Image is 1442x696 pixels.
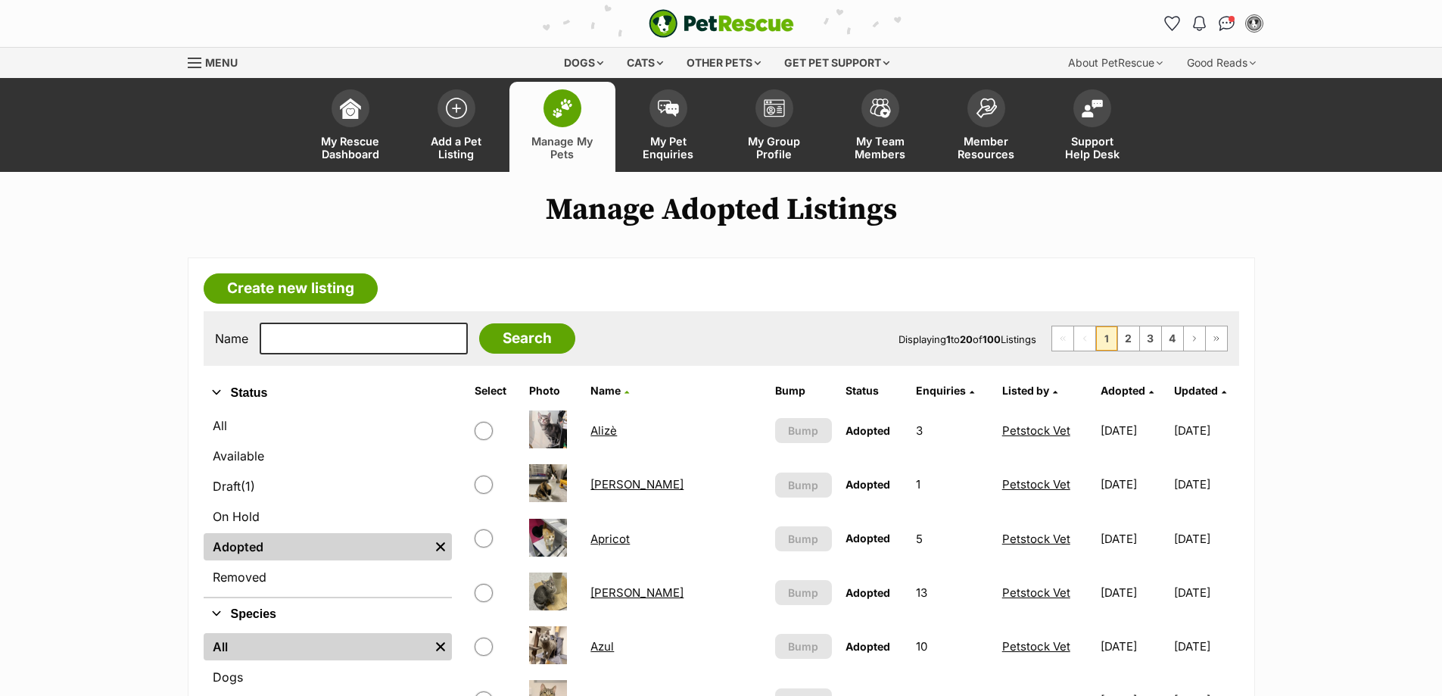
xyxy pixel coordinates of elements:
[204,604,452,624] button: Species
[1057,48,1173,78] div: About PetRescue
[1174,620,1237,673] td: [DATE]
[429,633,452,660] a: Remove filter
[1219,16,1235,31] img: chat-41dd97257d64d25036548639549fe6c8038ab92f7586957e7f3b1b290dea8141.svg
[1095,458,1173,510] td: [DATE]
[788,585,818,601] span: Bump
[553,48,614,78] div: Dogs
[1247,16,1262,31] img: Petstock Vet profile pic
[676,48,771,78] div: Other pets
[1176,48,1266,78] div: Good Reads
[204,563,452,591] a: Removed
[1051,326,1228,351] nav: Pagination
[827,82,933,172] a: My Team Members
[846,478,890,491] span: Adopted
[1096,326,1117,351] span: Page 1
[1095,513,1173,565] td: [DATE]
[1162,326,1183,351] a: Page 4
[1095,404,1173,457] td: [DATE]
[933,82,1039,172] a: Member Resources
[616,48,674,78] div: Cats
[215,332,248,345] label: Name
[204,409,452,597] div: Status
[1184,326,1205,351] a: Next page
[976,98,997,118] img: member-resources-icon-8e73f808a243e03378d46382f2149f9095a855e16c252ad45f914b54edf8863c.svg
[479,323,575,354] input: Search
[649,9,794,38] img: logo-e224e6f780fb5917bec1dbf3a21bbac754714ae5b6737aabdf751b685950b380.svg
[590,585,684,600] a: [PERSON_NAME]
[1002,423,1070,438] a: Petstock Vet
[241,477,255,495] span: (1)
[204,533,429,560] a: Adopted
[1058,135,1126,161] span: Support Help Desk
[204,503,452,530] a: On Hold
[1215,11,1239,36] a: Conversations
[846,424,890,437] span: Adopted
[1002,639,1070,654] a: Petstock Vet
[952,135,1020,161] span: Member Resources
[529,464,567,502] img: Angelica
[590,477,684,492] a: [PERSON_NAME]
[205,56,238,69] span: Menu
[846,135,914,161] span: My Team Members
[509,82,615,172] a: Manage My Pets
[846,586,890,599] span: Adopted
[649,9,794,38] a: PetRescue
[1174,566,1237,619] td: [DATE]
[1002,532,1070,546] a: Petstock Vet
[469,379,522,403] th: Select
[910,566,995,619] td: 13
[910,513,995,565] td: 5
[1174,384,1226,397] a: Updated
[916,384,974,397] a: Enquiries
[916,384,966,397] span: translation missing: en.admin.listings.index.attributes.enquiries
[1052,326,1073,351] span: First page
[528,135,596,161] span: Manage My Pets
[1039,82,1145,172] a: Support Help Desk
[529,519,567,557] img: Apricot
[204,473,452,500] a: Draft
[204,633,429,660] a: All
[775,580,833,605] button: Bump
[910,404,995,457] td: 3
[590,384,629,397] a: Name
[590,384,621,397] span: Name
[910,620,995,673] td: 10
[1242,11,1266,36] button: My account
[552,98,573,118] img: manage-my-pets-icon-02211641906a0b7f246fdf0571729dbe1e7629f14944591b6c1af311fb30b64b.svg
[1206,326,1227,351] a: Last page
[788,531,818,547] span: Bump
[204,442,452,470] a: Available
[775,418,833,443] button: Bump
[769,379,839,403] th: Bump
[1174,458,1237,510] td: [DATE]
[340,98,361,119] img: dashboard-icon-eb2f2d2d3e046f16d808141f083e7271f6b2e854fb5c12c21221c1fb7104beca.svg
[188,48,248,75] a: Menu
[774,48,900,78] div: Get pet support
[1002,384,1057,397] a: Listed by
[870,98,891,118] img: team-members-icon-5396bd8760b3fe7c0b43da4ab00e1e3bb1a5d9ba89233759b79545d2d3fc5d0d.svg
[1193,16,1205,31] img: notifications-46538b983faf8c2785f20acdc204bb7945ddae34d4c08c2a6579f10ce5e182be.svg
[316,135,385,161] span: My Rescue Dashboard
[658,100,679,117] img: pet-enquiries-icon-7e3ad2cf08bfb03b45e93fb7055b45f3efa6380592205ae92323e6603595dc1f.svg
[1002,585,1070,600] a: Petstock Vet
[204,412,452,439] a: All
[1174,513,1237,565] td: [DATE]
[721,82,827,172] a: My Group Profile
[775,634,833,659] button: Bump
[204,663,452,691] a: Dogs
[788,638,818,654] span: Bump
[204,273,378,304] a: Create new listing
[1082,99,1103,117] img: help-desk-icon-fdf02630f3aa405de69fd3d07c3f3aa587a6932b1a1747fa1d2bba05be0121f9.svg
[846,640,890,653] span: Adopted
[446,98,467,119] img: add-pet-listing-icon-0afa8454b4691262ce3f59096e99ab1cd57d4a30225e0717b998d2c9b9846f56.svg
[775,473,833,498] button: Bump
[788,477,818,493] span: Bump
[1095,566,1173,619] td: [DATE]
[1160,11,1266,36] ul: Account quick links
[1101,384,1154,397] a: Adopted
[1101,384,1145,397] span: Adopted
[1095,620,1173,673] td: [DATE]
[983,333,1001,345] strong: 100
[297,82,403,172] a: My Rescue Dashboard
[960,333,973,345] strong: 20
